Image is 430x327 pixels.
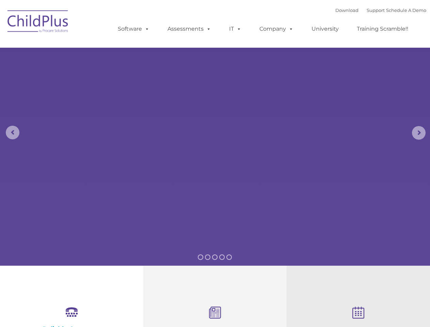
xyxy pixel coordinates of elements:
[335,7,359,13] a: Download
[253,22,300,36] a: Company
[305,22,346,36] a: University
[222,22,248,36] a: IT
[4,5,72,40] img: ChildPlus by Procare Solutions
[111,22,156,36] a: Software
[350,22,415,36] a: Training Scramble!!
[335,7,426,13] font: |
[161,22,218,36] a: Assessments
[367,7,385,13] a: Support
[386,7,426,13] a: Schedule A Demo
